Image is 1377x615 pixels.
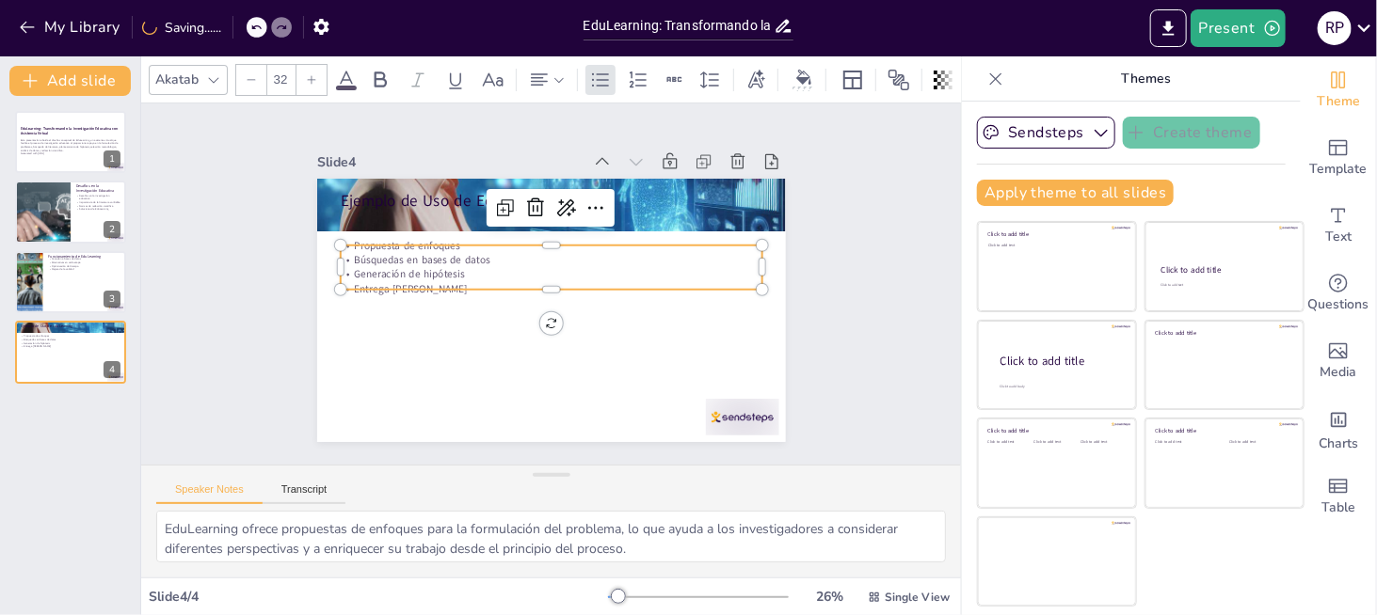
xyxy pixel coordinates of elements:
[584,12,775,39] input: Insert title
[1191,9,1285,47] button: Present
[1161,283,1286,288] div: Click to add text
[1319,434,1358,454] span: Charts
[1156,428,1290,435] div: Click to add title
[15,111,126,173] div: 1
[1161,264,1287,276] div: Click to add title
[48,258,120,261] p: Conexión a bases de datos
[152,67,202,92] div: Akatab
[1318,9,1352,47] button: r p
[21,126,119,136] strong: EduLearning: Transformando la Investigación Educativa con Asistencia Virtual
[1321,362,1357,383] span: Media
[808,588,853,606] div: 26 %
[21,152,120,156] p: Generated with [URL]
[356,189,761,333] p: Búsquedas en bases de datos
[142,19,221,37] div: Saving......
[742,65,770,95] div: Text effects
[1301,124,1376,192] div: Add ready made slides
[15,251,126,313] div: 3
[21,335,120,339] p: Propuesta de enfoques
[1325,227,1352,247] span: Text
[76,182,120,193] p: Desafíos en la Investigación Educativa
[76,194,120,200] p: Desafíos en la investigación educativa
[21,323,120,329] p: Ejemplo de Uso de EduLearning
[1308,294,1369,315] span: Questions
[76,204,120,208] p: Normas de redacción científica
[263,483,346,504] button: Transcript
[104,361,120,378] div: 4
[149,588,608,606] div: Slide 4 / 4
[14,12,128,42] button: My Library
[1301,395,1376,463] div: Add charts and graphs
[104,291,120,307] div: 3
[76,207,120,211] p: Soluciones de EduLearning
[21,339,120,342] p: Búsquedas en bases de datos
[363,87,621,185] div: Slide 4
[21,341,120,345] p: Generación de hipótesis
[21,138,120,152] p: Esta presentación aborda el diseño conceptual de EduLearning, un asistente virtual que facilita e...
[1150,9,1187,47] button: Export to PowerPoint
[1301,56,1376,124] div: Change the overall theme
[1318,11,1352,45] div: r p
[1081,440,1123,445] div: Click to add text
[838,65,868,95] div: Layout
[1321,497,1355,518] span: Table
[351,203,757,347] p: Generación de hipótesis
[48,264,120,268] p: Optimización del tiempo
[885,590,950,605] span: Single View
[15,181,126,243] div: 2
[888,69,910,91] span: Position
[48,268,120,272] p: Mejora de la calidad
[988,231,1123,239] div: Click to add title
[76,200,120,204] p: Importancia de la literatura confiable
[48,260,120,264] p: Alternativas en cada etapa
[1229,440,1289,445] div: Click to add text
[988,428,1123,435] div: Click to add title
[1310,159,1368,180] span: Template
[9,66,131,96] button: Add slide
[1123,117,1260,149] button: Create theme
[1011,56,1282,102] p: Themes
[1001,354,1121,370] div: Click to add title
[988,440,1031,445] div: Click to add text
[988,244,1123,248] div: Click to add text
[156,483,263,504] button: Speaker Notes
[1034,440,1077,445] div: Click to add text
[1317,91,1360,112] span: Theme
[1301,463,1376,530] div: Add a table
[1156,440,1215,445] div: Click to add text
[1156,329,1290,337] div: Click to add title
[790,70,818,89] div: Background color
[48,254,120,260] p: Funcionamiento de EduLearning
[1301,327,1376,395] div: Add images, graphics, shapes or video
[1301,192,1376,260] div: Add text boxes
[21,345,120,349] p: Entrega [PERSON_NAME]
[104,150,120,167] div: 1
[156,511,946,562] textarea: EduLearning ofrece propuestas de enfoques para la formulación del problema, lo que ayuda a los in...
[104,221,120,238] div: 2
[1301,260,1376,327] div: Get real-time input from your audience
[977,117,1115,149] button: Sendsteps
[1001,385,1119,389] div: Click to add body
[15,321,126,383] div: 4
[977,180,1174,206] button: Apply theme to all slides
